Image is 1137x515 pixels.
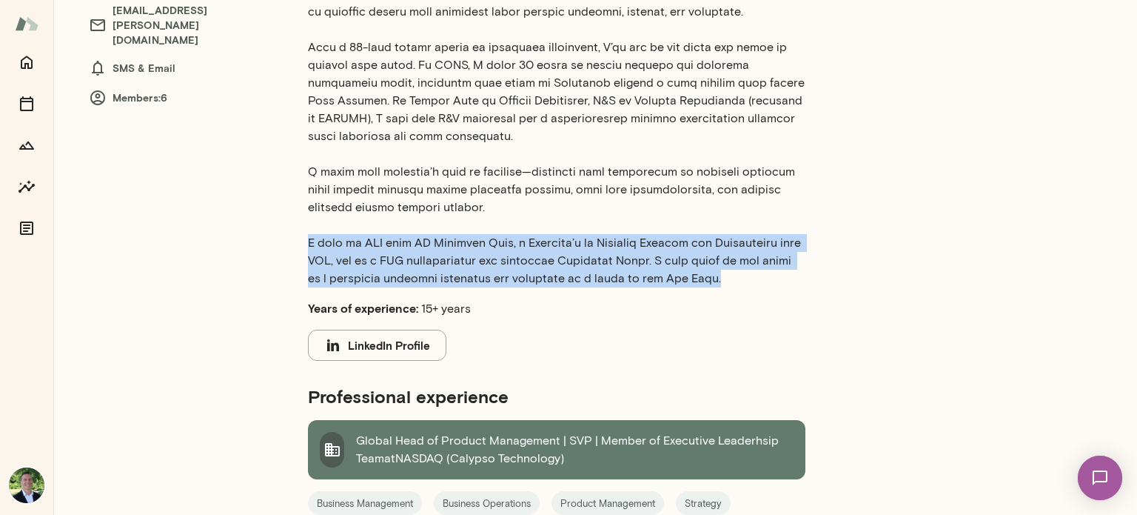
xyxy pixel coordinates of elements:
h6: [EMAIL_ADDRESS][PERSON_NAME][DOMAIN_NAME] [89,3,278,47]
button: Home [12,47,41,77]
h5: Professional experience [308,385,805,408]
span: Strategy [676,496,731,511]
h6: Members: 6 [89,89,278,107]
button: Growth Plan [12,130,41,160]
img: Mento [15,10,38,38]
button: Sessions [12,89,41,119]
b: Years of experience: [308,301,418,315]
p: Global Head of Product Management | SVP | Member of Executive Leaderhsip Team at NASDAQ (Calypso ... [356,432,794,468]
span: Product Management [551,496,664,511]
h6: SMS & Email [89,59,278,77]
button: LinkedIn Profile [308,330,446,361]
button: Documents [12,213,41,243]
span: Business Operations [434,496,540,511]
span: Business Management [308,496,422,511]
button: Insights [12,172,41,202]
img: Stefan Berentsen [9,468,44,503]
p: 15+ years [308,299,805,318]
